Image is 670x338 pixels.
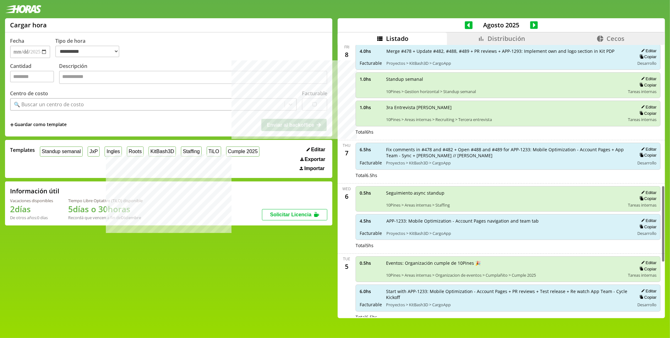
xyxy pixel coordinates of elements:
input: Cantidad [10,71,54,82]
span: Tareas internas [628,272,656,278]
button: JxP [88,147,100,156]
button: Copiar [638,295,656,300]
span: 3ra Entrevista [PERSON_NAME] [386,104,624,110]
button: KitBash3D [149,147,176,156]
button: TiLO [207,147,221,156]
h1: 5 días o 30 horas [68,203,143,215]
button: Copiar [638,266,656,272]
h2: Información útil [10,187,59,195]
span: +Guardar como template [10,121,67,128]
span: Cecos [607,34,624,43]
label: Centro de costo [10,90,48,97]
div: De otros años: 0 días [10,215,53,220]
span: 10Pines > Gestion horizontal > Standup semanal [386,89,624,94]
span: + [10,121,14,128]
span: Seguimiento async standup [386,190,624,196]
div: 5 [342,262,352,272]
button: Cumple 2025 [226,147,260,156]
span: Tareas internas [628,117,656,122]
button: Editar [639,76,656,81]
label: Tipo de hora [55,37,124,58]
button: Staffing [181,147,202,156]
button: Copiar [638,152,656,158]
div: Tue [343,256,351,262]
span: Standup semanal [386,76,624,82]
span: Eventos: Organización cumple de 10Pines 🎉 [386,260,624,266]
span: Desarrollo [637,160,656,166]
span: 0.5 hs [360,260,382,266]
span: Proyectos > KitBash3D > CargoApp [386,302,630,308]
span: 0.5 hs [360,190,382,196]
img: logotipo [5,5,41,13]
button: Editar [639,218,656,223]
select: Tipo de hora [55,46,119,57]
button: Editar [305,147,327,153]
span: Importar [304,166,325,171]
span: 6.5 hs [360,147,382,152]
button: Ingles [105,147,122,156]
textarea: Descripción [59,71,327,84]
span: APP-1233: Mobile Optimization - Account Pages navigation and team tab [386,218,630,224]
span: Start with APP-1233: Mobile Optimization - Account Pages + PR reviews + Test release + Re watch A... [386,288,630,300]
div: 7 [342,148,352,158]
button: Copiar [638,196,656,201]
span: Merge #478 + Update #482, #488, #489 + PR reviews + APP-1293: Implement own and logo section in K... [386,48,630,54]
span: Proyectos > KitBash3D > CargoApp [386,160,630,166]
span: Tareas internas [628,89,656,94]
button: Editar [639,288,656,294]
div: Total 5 hs [356,242,661,248]
span: Proyectos > KitBash3D > CargoApp [386,60,630,66]
span: 10Pines > Areas internas > Recruiting > Tercera entrevista [386,117,624,122]
div: Thu [343,143,351,148]
span: Desarrollo [637,60,656,66]
div: Wed [343,186,351,191]
span: 1.0 hs [360,76,382,82]
span: 4.5 hs [360,218,382,224]
span: Facturable [360,60,382,66]
span: Proyectos > KitBash3D > CargoApp [386,230,630,236]
span: Desarrollo [637,230,656,236]
button: Editar [639,48,656,53]
button: Copiar [638,224,656,230]
span: Facturable [360,230,382,236]
span: Templates [10,147,35,153]
button: Roots [127,147,144,156]
div: Fri [344,44,349,50]
div: Total 6.5 hs [356,314,661,320]
span: 10Pines > Areas internas > Staffing [386,202,624,208]
span: Facturable [360,302,382,308]
div: Tiempo Libre Optativo (TiLO) disponible [68,198,143,203]
span: 1.0 hs [360,104,382,110]
span: Agosto 2025 [473,21,530,29]
span: Facturable [360,160,382,166]
h1: 2 días [10,203,53,215]
label: Descripción [59,63,327,86]
button: Editar [639,104,656,110]
span: Listado [386,34,408,43]
b: Diciembre [121,215,141,220]
span: Editar [311,147,325,152]
label: Fecha [10,37,24,44]
button: Exportar [298,156,327,163]
button: Solicitar Licencia [262,209,327,220]
label: Cantidad [10,63,59,86]
label: Facturable [302,90,327,97]
div: 8 [342,50,352,60]
button: Editar [639,147,656,152]
span: 6.0 hs [360,288,382,294]
div: 6 [342,191,352,202]
button: Standup semanal [40,147,83,156]
span: Desarrollo [637,302,656,308]
div: Total 6.5 hs [356,172,661,178]
div: Vacaciones disponibles [10,198,53,203]
button: Editar [639,260,656,265]
div: Total 6 hs [356,129,661,135]
span: Tareas internas [628,202,656,208]
span: 10Pines > Areas internas > Organizacion de eventos > Cumplañito > Cumple 2025 [386,272,624,278]
div: Recordá que vencen a fin de [68,215,143,220]
h1: Cargar hora [10,21,47,29]
button: Editar [639,190,656,195]
span: 4.0 hs [360,48,382,54]
span: Fix comments in #478 and #482 + Open #488 and #489 for APP-1233: Mobile Optimization - Account Pa... [386,147,630,158]
span: Distribución [488,34,525,43]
